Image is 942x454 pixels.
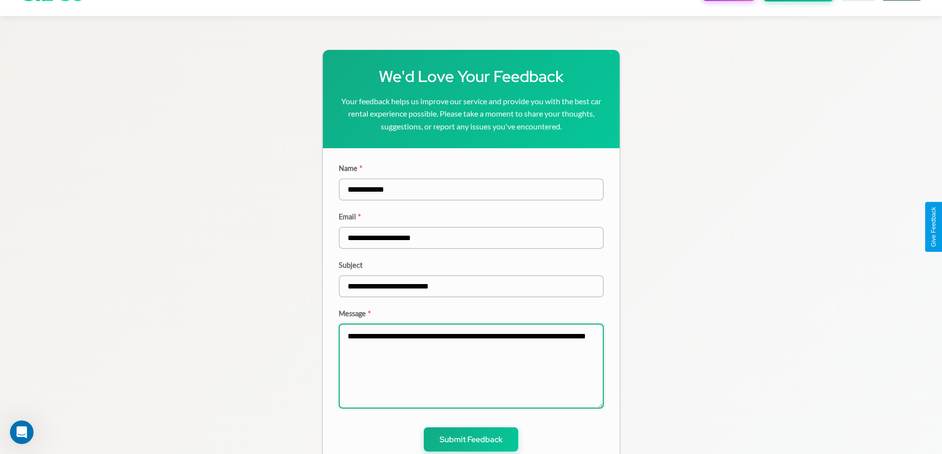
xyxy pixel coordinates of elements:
[339,66,604,87] h1: We'd Love Your Feedback
[339,212,604,221] label: Email
[930,207,937,247] div: Give Feedback
[339,261,604,269] label: Subject
[339,164,604,172] label: Name
[10,420,34,444] iframe: Intercom live chat
[424,427,518,452] button: Submit Feedback
[339,95,604,133] p: Your feedback helps us improve our service and provide you with the best car rental experience po...
[339,309,604,318] label: Message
